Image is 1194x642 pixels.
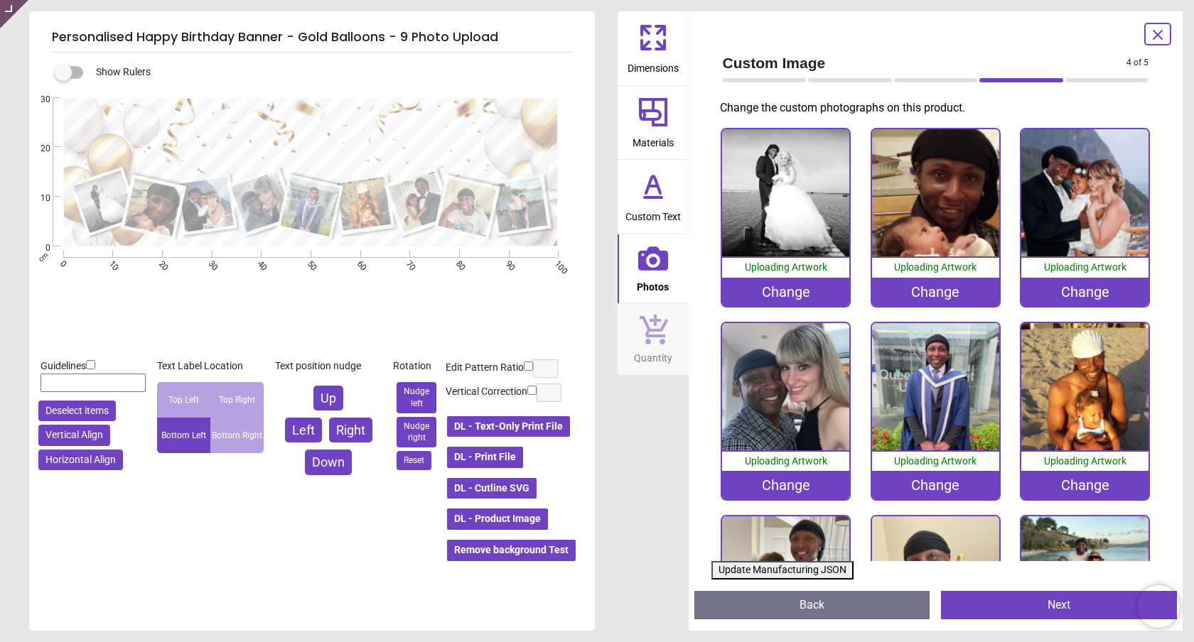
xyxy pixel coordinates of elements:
button: Photos [618,234,689,304]
span: Uploading Artwork [894,261,977,273]
div: Text Label Location [157,359,264,374]
span: Dimensions [628,55,679,76]
button: Horizontal Align [38,450,123,471]
p: Change the custom photographs on this product. [720,100,1161,116]
button: Nudge left [397,382,436,413]
button: Down [305,450,352,474]
span: Uploading Artwork [1044,261,1126,273]
span: 0 [23,242,50,254]
iframe: Brevo live chat [1137,585,1180,628]
button: Deselect items [38,401,116,422]
div: Change [1021,278,1149,306]
div: Show Rulers [63,64,595,81]
span: Photos [637,273,669,295]
button: Dimensions [618,11,689,85]
button: Nudge right [397,417,436,448]
button: Right [329,418,372,442]
button: Up [313,386,343,410]
button: Custom Text [618,160,689,234]
button: DL - Cutline SVG [446,477,538,501]
span: 30 [23,94,50,106]
span: Quantity [634,344,672,366]
span: Custom Image [723,53,1127,73]
div: Change [872,471,999,499]
label: Vertical Correction [446,385,527,399]
span: Uploading Artwork [745,455,827,467]
label: Edit Pattern Ratio [446,361,524,375]
span: 10 [23,192,50,205]
div: Text position nudge [275,359,382,374]
span: Uploading Artwork [1044,455,1126,467]
button: Update Manufacturing JSON [711,561,854,580]
button: DL - Text-Only Print File [446,415,571,439]
div: Change [722,278,849,306]
div: Bottom Right [210,418,264,453]
span: Guidelines [41,360,86,371]
div: Change [1021,471,1149,499]
div: Top Left [157,382,210,418]
div: Top Right [210,382,264,418]
h5: Personalised Happy Birthday Banner - Gold Balloons - 9 Photo Upload [52,23,572,53]
div: Change [872,278,999,306]
button: Back [694,591,930,619]
span: Custom Text [625,203,681,224]
span: 4 of 5 [1126,57,1149,69]
span: 20 [23,143,50,155]
button: Reset [397,451,431,470]
button: Next [941,591,1177,619]
span: Uploading Artwork [745,261,827,273]
span: Uploading Artwork [894,455,977,467]
button: Remove background Test [446,538,577,562]
button: Quantity [618,304,689,375]
button: Vertical Align [38,425,110,446]
div: Rotation [393,359,440,374]
div: Bottom Left [157,418,210,453]
button: DL - Print File [446,445,525,469]
button: DL - Product Image [446,507,549,531]
button: Materials [618,86,689,160]
button: Left [285,418,322,442]
div: Change [722,471,849,499]
span: Materials [633,129,674,151]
